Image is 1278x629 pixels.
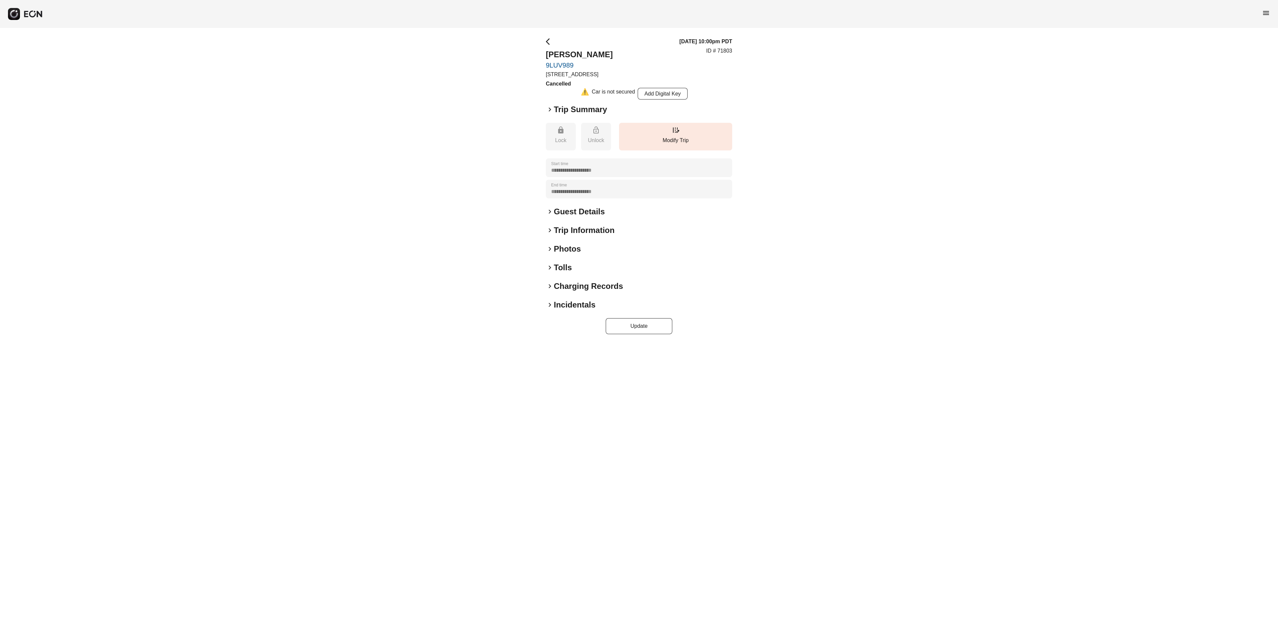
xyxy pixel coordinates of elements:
span: keyboard_arrow_right [546,245,554,253]
h3: Cancelled [546,80,613,88]
h2: Tolls [554,262,572,273]
h2: Photos [554,244,581,254]
a: 9LUV989 [546,61,613,69]
span: keyboard_arrow_right [546,264,554,272]
h2: Trip Summary [554,104,607,115]
button: Modify Trip [619,123,732,150]
h2: Incidentals [554,300,595,310]
span: keyboard_arrow_right [546,226,554,234]
span: edit_road [672,126,680,134]
h2: Charging Records [554,281,623,292]
p: [STREET_ADDRESS] [546,71,613,79]
span: keyboard_arrow_right [546,105,554,113]
span: keyboard_arrow_right [546,208,554,216]
span: keyboard_arrow_right [546,282,554,290]
button: Update [606,318,672,334]
h2: Guest Details [554,206,605,217]
p: Modify Trip [622,136,729,144]
span: arrow_back_ios [546,38,554,46]
div: Car is not secured [592,88,635,100]
span: menu [1262,9,1270,17]
button: Add Digital Key [638,88,688,100]
div: ⚠️ [581,88,589,100]
h2: [PERSON_NAME] [546,49,613,60]
span: keyboard_arrow_right [546,301,554,309]
h3: [DATE] 10:00pm PDT [679,38,732,46]
h2: Trip Information [554,225,615,236]
p: ID # 71803 [706,47,732,55]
